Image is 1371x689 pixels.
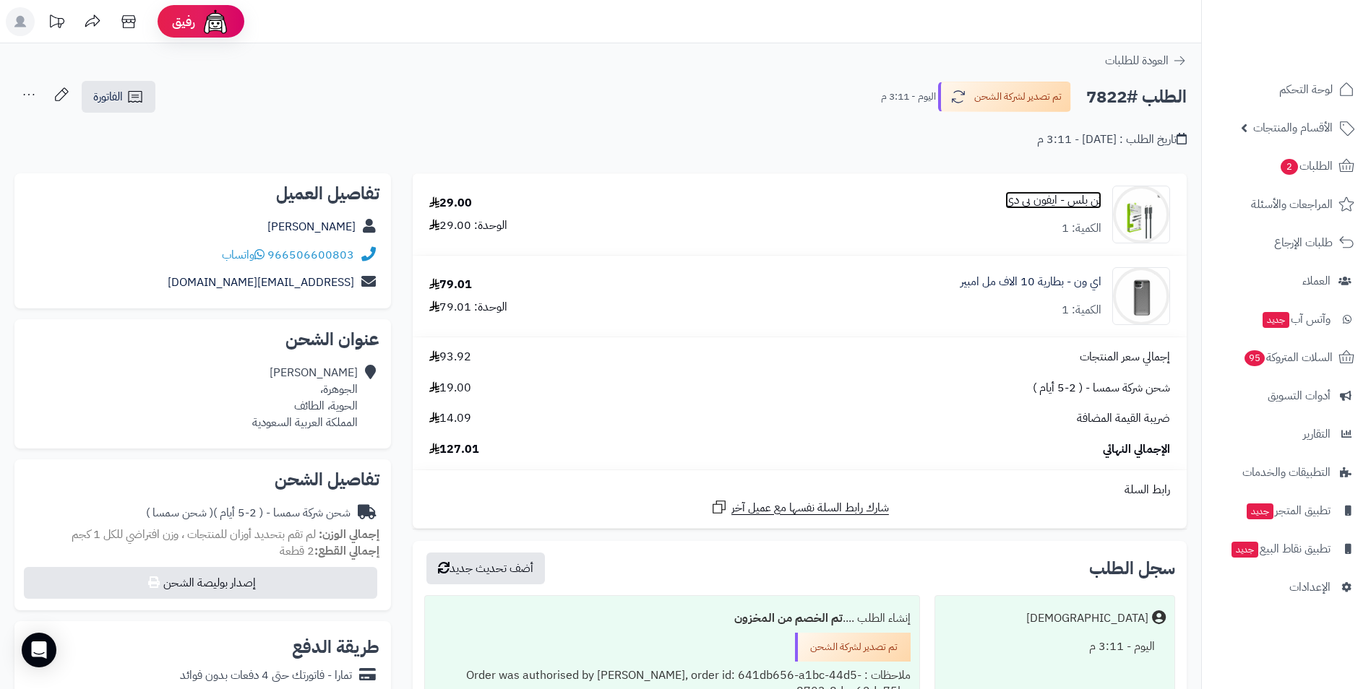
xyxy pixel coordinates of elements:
a: الإعدادات [1211,570,1362,604]
strong: إجمالي القطع: [314,542,379,560]
img: 1732536883-Slide5-90x90.JPG [1113,186,1169,243]
span: جديد [1232,542,1258,558]
div: شحن شركة سمسا - ( 2-5 أيام ) [146,505,351,521]
a: الفاتورة [82,81,155,113]
span: لوحة التحكم [1279,79,1333,100]
div: الوحدة: 29.00 [429,217,507,234]
a: العملاء [1211,264,1362,298]
a: تطبيق المتجرجديد [1211,493,1362,528]
div: 29.00 [429,195,472,212]
img: ai-face.png [201,7,230,36]
div: [PERSON_NAME] الجوهرة، الحوية، الطائف المملكة العربية السعودية [252,365,358,430]
h3: سجل الطلب [1089,560,1175,577]
span: السلات المتروكة [1243,347,1333,368]
button: أضف تحديث جديد [426,552,545,584]
span: 127.01 [429,441,479,458]
span: 2 [1281,159,1298,175]
a: الطلبات2 [1211,149,1362,183]
span: 14.09 [429,410,471,427]
strong: إجمالي الوزن: [319,526,379,543]
span: الفاتورة [93,88,123,105]
span: الإجمالي النهائي [1103,441,1170,458]
a: تن بلس - ايفون بي دي [1005,192,1101,209]
span: أدوات التسويق [1268,386,1331,406]
span: الإعدادات [1289,577,1331,597]
span: 19.00 [429,380,471,396]
span: 93.92 [429,349,471,365]
div: تم تصدير لشركة الشحن [795,633,911,662]
a: 966506600803 [267,246,354,264]
span: الطلبات [1279,156,1333,176]
span: طلبات الإرجاع [1274,233,1333,253]
span: لم تقم بتحديد أوزان للمنتجات ، وزن افتراضي للكل 1 كجم [72,526,316,543]
span: العملاء [1302,271,1331,291]
span: 95 [1245,350,1265,366]
div: الكمية: 1 [1062,220,1101,237]
h2: الطلب #7822 [1086,82,1187,112]
img: 1732492839-%D8%A8%D8%B7%D8%A7%D8%B1%D9%8A%D8%A9%2010-90x90.jpg [1113,267,1169,325]
div: رابط السلة [418,482,1181,498]
a: السلات المتروكة95 [1211,340,1362,375]
span: العودة للطلبات [1105,52,1169,69]
span: وآتس آب [1261,309,1331,329]
div: الكمية: 1 [1062,302,1101,318]
a: المراجعات والأسئلة [1211,187,1362,222]
a: تطبيق نقاط البيعجديد [1211,532,1362,566]
a: اي ون - بطارية 10 الاف مل امبير [960,274,1101,290]
div: Open Intercom Messenger [22,633,56,667]
img: logo-2.png [1273,11,1357,41]
a: أدوات التسويق [1211,378,1362,413]
div: 79.01 [429,277,472,293]
small: 2 قطعة [280,542,379,560]
span: رفيق [172,13,195,30]
a: [PERSON_NAME] [267,218,356,235]
span: التطبيقات والخدمات [1242,462,1331,482]
div: اليوم - 3:11 م [944,633,1166,661]
div: تمارا - فاتورتك حتى 4 دفعات بدون فوائد [180,667,352,684]
a: [EMAIL_ADDRESS][DOMAIN_NAME] [168,274,354,291]
span: تطبيق نقاط البيع [1230,539,1331,559]
span: جديد [1263,312,1289,328]
h2: طريقة الدفع [292,638,379,656]
span: شحن شركة سمسا - ( 2-5 أيام ) [1033,380,1170,396]
a: التطبيقات والخدمات [1211,455,1362,490]
b: تم الخصم من المخزون [734,610,843,627]
span: جديد [1247,503,1273,519]
div: الوحدة: 79.01 [429,299,507,316]
h2: تفاصيل الشحن [26,471,379,488]
div: [DEMOGRAPHIC_DATA] [1026,610,1148,627]
span: شارك رابط السلة نفسها مع عميل آخر [731,500,889,516]
button: إصدار بوليصة الشحن [24,567,377,599]
a: طلبات الإرجاع [1211,225,1362,260]
span: ضريبة القيمة المضافة [1077,410,1170,427]
a: العودة للطلبات [1105,52,1187,69]
span: إجمالي سعر المنتجات [1080,349,1170,365]
a: وآتس آبجديد [1211,302,1362,337]
span: ( شحن سمسا ) [146,504,213,521]
span: الأقسام والمنتجات [1253,118,1333,138]
small: اليوم - 3:11 م [881,90,936,104]
a: التقارير [1211,417,1362,451]
a: تحديثات المنصة [38,7,74,40]
a: لوحة التحكم [1211,72,1362,107]
span: تطبيق المتجر [1245,500,1331,521]
div: تاريخ الطلب : [DATE] - 3:11 م [1037,131,1187,148]
button: تم تصدير لشركة الشحن [938,82,1071,112]
h2: عنوان الشحن [26,331,379,348]
div: إنشاء الطلب .... [434,604,911,633]
a: شارك رابط السلة نفسها مع عميل آخر [710,498,889,516]
h2: تفاصيل العميل [26,185,379,202]
span: التقارير [1303,424,1331,444]
span: المراجعات والأسئلة [1251,194,1333,214]
a: واتساب [222,246,265,264]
